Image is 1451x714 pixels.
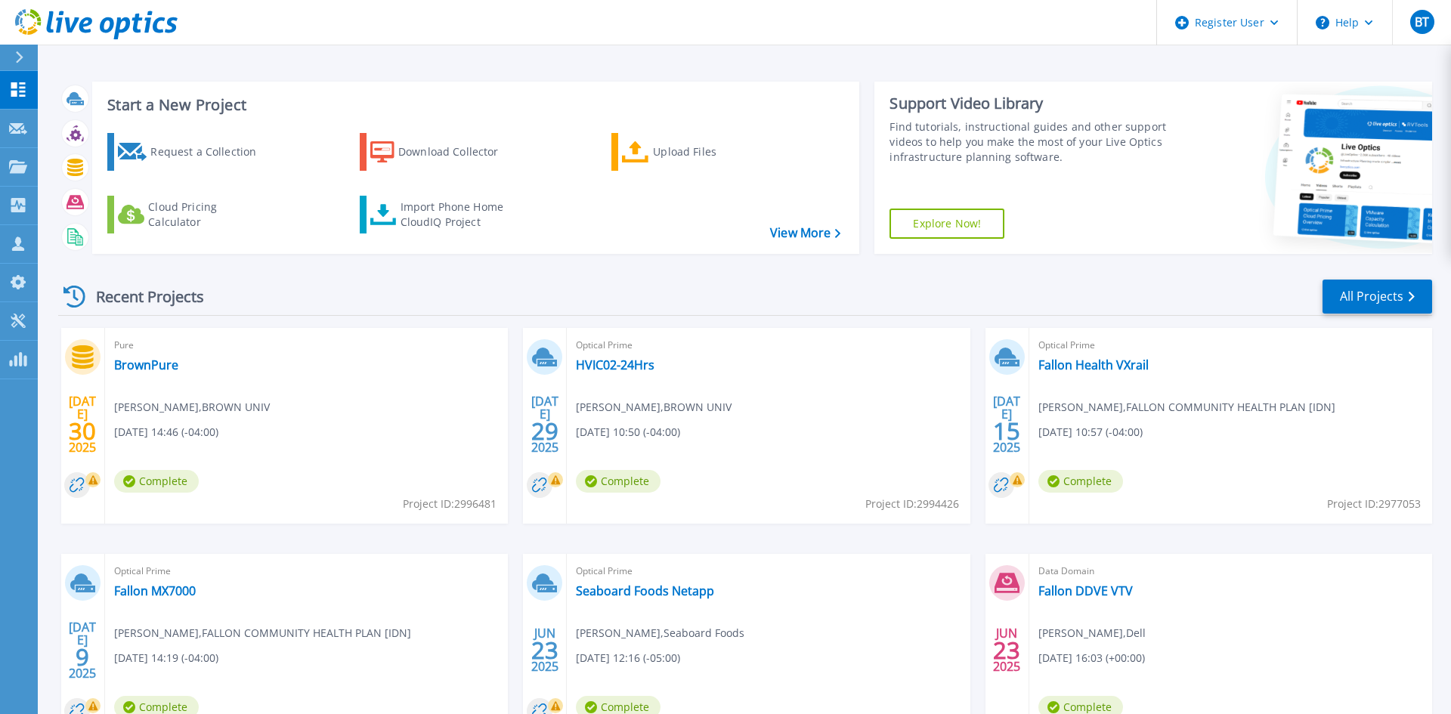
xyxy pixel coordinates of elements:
span: 29 [531,425,558,437]
div: Find tutorials, instructional guides and other support videos to help you make the most of your L... [889,119,1174,165]
span: Project ID: 2977053 [1327,496,1421,512]
a: Fallon DDVE VTV [1038,583,1133,598]
span: [PERSON_NAME] , Seaboard Foods [576,625,744,641]
div: Request a Collection [150,137,271,167]
div: [DATE] 2025 [68,623,97,678]
span: [PERSON_NAME] , Dell [1038,625,1146,641]
span: [PERSON_NAME] , BROWN UNIV [576,399,732,416]
div: Import Phone Home CloudIQ Project [401,199,518,230]
span: BT [1415,16,1429,28]
a: Upload Files [611,133,780,171]
span: Pure [114,337,499,354]
a: Request a Collection [107,133,276,171]
span: 23 [993,644,1020,657]
span: Data Domain [1038,563,1423,580]
div: JUN 2025 [531,623,559,678]
div: [DATE] 2025 [992,397,1021,452]
div: Recent Projects [58,278,224,315]
span: 15 [993,425,1020,437]
a: Cloud Pricing Calculator [107,196,276,233]
div: Download Collector [398,137,519,167]
span: [DATE] 16:03 (+00:00) [1038,650,1145,666]
span: 23 [531,644,558,657]
div: JUN 2025 [992,623,1021,678]
span: [DATE] 14:46 (-04:00) [114,424,218,440]
span: [DATE] 10:57 (-04:00) [1038,424,1143,440]
a: HVIC02-24Hrs [576,357,654,372]
span: Complete [576,470,661,493]
span: Project ID: 2994426 [865,496,959,512]
span: Complete [114,470,199,493]
a: View More [770,226,840,240]
div: Upload Files [653,137,774,167]
div: Support Video Library [889,94,1174,113]
span: 9 [76,651,89,663]
a: All Projects [1323,280,1432,314]
a: Download Collector [360,133,528,171]
span: Complete [1038,470,1123,493]
a: Seaboard Foods Netapp [576,583,714,598]
a: BrownPure [114,357,178,372]
span: Optical Prime [576,563,961,580]
span: Project ID: 2996481 [403,496,497,512]
span: [DATE] 14:19 (-04:00) [114,650,218,666]
h3: Start a New Project [107,97,840,113]
span: Optical Prime [114,563,499,580]
span: Optical Prime [1038,337,1423,354]
span: [PERSON_NAME] , BROWN UNIV [114,399,270,416]
a: Fallon Health VXrail [1038,357,1149,372]
div: Cloud Pricing Calculator [148,199,269,230]
a: Explore Now! [889,209,1004,239]
span: [DATE] 10:50 (-04:00) [576,424,680,440]
span: [PERSON_NAME] , FALLON COMMUNITY HEALTH PLAN [IDN] [114,625,411,641]
div: [DATE] 2025 [68,397,97,452]
span: 30 [69,425,96,437]
span: Optical Prime [576,337,961,354]
span: [PERSON_NAME] , FALLON COMMUNITY HEALTH PLAN [IDN] [1038,399,1335,416]
a: Fallon MX7000 [114,583,196,598]
div: [DATE] 2025 [531,397,559,452]
span: [DATE] 12:16 (-05:00) [576,650,680,666]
